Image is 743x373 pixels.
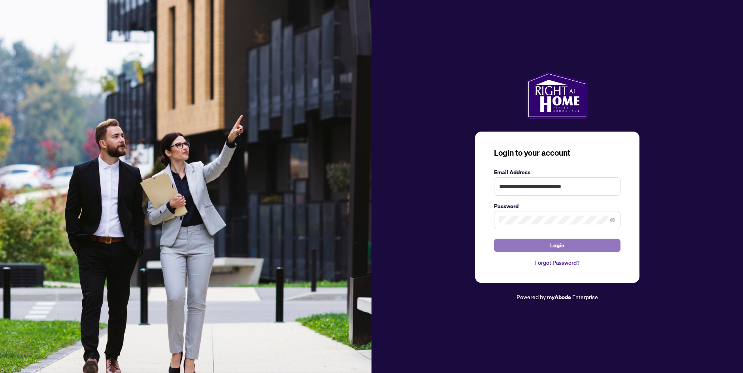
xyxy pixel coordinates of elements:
img: ma-logo [526,72,588,119]
button: Login [494,239,620,252]
span: Enterprise [572,293,598,300]
a: myAbode [547,293,571,301]
h3: Login to your account [494,147,620,158]
a: Forgot Password? [494,258,620,267]
span: eye-invisible [610,217,615,223]
label: Password [494,202,620,211]
label: Email Address [494,168,620,177]
span: Powered by [517,293,546,300]
span: Login [550,239,564,252]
